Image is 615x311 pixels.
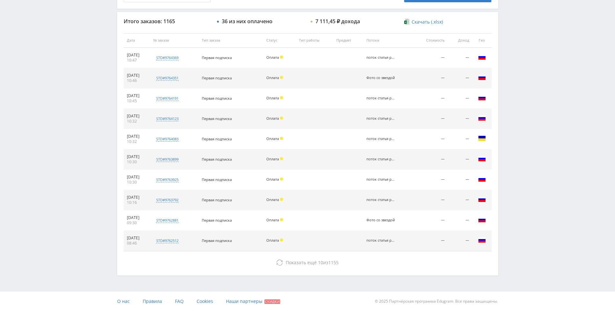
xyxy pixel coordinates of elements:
div: [DATE] [127,53,147,58]
div: поток статья рерайт [366,116,395,121]
td: — [413,109,448,129]
div: std#9764191 [156,96,179,101]
th: Статус [263,33,296,48]
td: — [448,149,472,170]
div: Фото со звездой [366,218,395,222]
td: — [413,149,448,170]
img: rus.png [478,114,486,122]
td: — [413,170,448,190]
td: — [448,170,472,190]
div: std#9762881 [156,218,179,223]
span: Первая подписка [202,116,232,121]
span: Скидки [264,299,280,304]
span: Холд [280,137,283,140]
th: Дата [124,33,150,48]
div: поток статья рерайт [366,96,395,100]
div: std#9763925 [156,177,179,182]
span: Первая подписка [202,55,232,60]
button: Показать ещё 10из1155 [124,256,492,269]
span: Первая подписка [202,177,232,182]
span: Оплата [266,95,279,100]
div: поток статья рерайт [366,177,395,182]
td: — [448,190,472,210]
img: rus.png [478,236,486,244]
span: Оплата [266,136,279,141]
td: — [413,231,448,251]
span: Оплата [266,75,279,80]
div: Итого заказов: 1165 [124,18,211,24]
span: Холд [280,55,283,59]
td: — [413,68,448,88]
th: Стоимость [413,33,448,48]
img: rus.png [478,155,486,163]
th: Гео [472,33,492,48]
td: — [413,48,448,68]
div: [DATE] [127,134,147,139]
th: Тип заказа [199,33,263,48]
span: Оплата [266,238,279,243]
span: Оплата [266,55,279,60]
td: — [413,88,448,109]
span: Оплата [266,116,279,121]
div: std#9764083 [156,136,179,142]
th: Тип работы [296,33,333,48]
div: [DATE] [127,114,147,119]
span: из [286,259,339,266]
td: — [448,68,472,88]
a: Правила [143,292,162,311]
div: поток статья рерайт [366,157,395,161]
span: Cookies [197,298,213,304]
span: Первая подписка [202,197,232,202]
div: std#9764351 [156,75,179,81]
span: Первая подписка [202,218,232,223]
div: [DATE] [127,215,147,220]
span: Холд [280,218,283,221]
span: 1155 [328,259,339,266]
div: [DATE] [127,73,147,78]
span: Холд [280,198,283,201]
td: — [448,88,472,109]
td: — [448,109,472,129]
span: Наши партнеры [226,298,262,304]
div: поток статья рерайт [366,137,395,141]
span: Оплата [266,197,279,202]
a: Cookies [197,292,213,311]
div: [DATE] [127,195,147,200]
td: — [413,210,448,231]
div: поток статья рерайт [366,55,395,60]
div: 09:30 [127,220,147,226]
div: [DATE] [127,236,147,241]
span: Первая подписка [202,75,232,80]
div: std#9763792 [156,197,179,203]
a: FAQ [175,292,184,311]
div: 10:46 [127,78,147,83]
div: 08:46 [127,241,147,246]
span: Оплата [266,217,279,222]
div: 10:16 [127,200,147,205]
img: rus.png [478,216,486,224]
div: std#9764123 [156,116,179,121]
span: Первая подписка [202,157,232,162]
div: 10:32 [127,119,147,124]
span: Холд [280,177,283,181]
div: 10:32 [127,139,147,144]
a: Наши партнеры Скидки [226,292,280,311]
img: ukr.png [478,135,486,142]
th: Доход [448,33,472,48]
div: [DATE] [127,175,147,180]
th: Предмет [333,33,363,48]
div: 7 111,45 ₽ дохода [315,18,360,24]
span: Первая подписка [202,136,232,141]
span: Правила [143,298,162,304]
td: — [413,190,448,210]
span: Первая подписка [202,96,232,101]
span: Оплата [266,156,279,161]
span: Холд [280,96,283,99]
div: 10:47 [127,58,147,63]
span: Холд [280,76,283,79]
span: Первая подписка [202,238,232,243]
div: 10:45 [127,98,147,104]
span: FAQ [175,298,184,304]
div: Фото со звездой [366,76,395,80]
span: Скачать (.xlsx) [412,19,443,25]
